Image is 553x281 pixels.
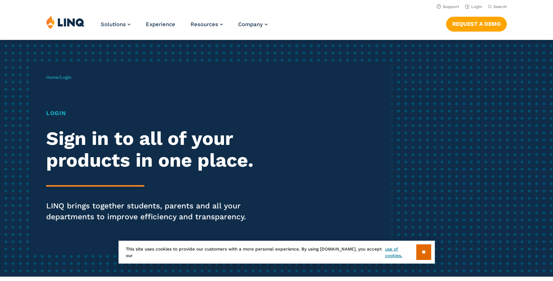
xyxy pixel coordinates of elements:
a: Login [465,4,482,9]
div: This site uses cookies to provide our customers with a more personal experience. By using [DOMAIN... [119,241,435,264]
a: Support [437,4,459,9]
span: Company [238,21,263,28]
a: Home [46,75,59,80]
img: LINQ | K‑12 Software [46,15,85,29]
nav: Button Navigation [446,15,507,31]
a: Request a Demo [446,17,507,31]
h1: Login [46,109,259,118]
p: LINQ brings together students, parents and all your departments to improve efficiency and transpa... [46,200,259,222]
a: use of cookies. [385,246,416,259]
span: / [46,75,71,80]
span: Resources [191,21,218,28]
button: Open Search Bar [488,4,507,9]
a: Resources [191,21,223,28]
nav: Primary Navigation [101,15,268,39]
span: Search [493,4,507,9]
span: Login [60,75,71,80]
a: Company [238,21,268,28]
a: Experience [146,21,175,28]
span: Solutions [101,21,126,28]
h2: Sign in to all of your products in one place. [46,128,259,171]
a: Solutions [101,21,131,28]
